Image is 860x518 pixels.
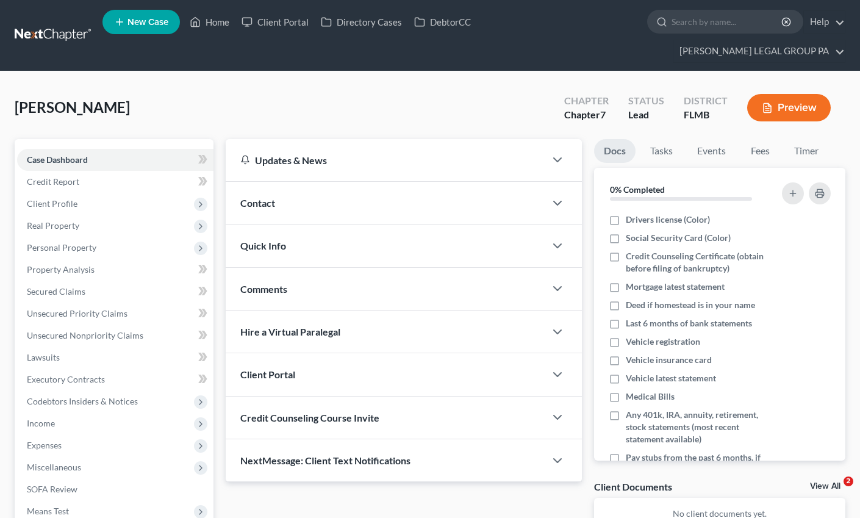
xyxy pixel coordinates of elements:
[408,11,477,33] a: DebtorCC
[240,197,275,209] span: Contact
[17,259,213,281] a: Property Analysis
[17,281,213,303] a: Secured Claims
[594,139,636,163] a: Docs
[240,240,286,251] span: Quick Info
[684,108,728,122] div: FLMB
[600,109,606,120] span: 7
[672,10,783,33] input: Search by name...
[17,369,213,390] a: Executory Contracts
[628,94,664,108] div: Status
[740,139,779,163] a: Fees
[27,176,79,187] span: Credit Report
[819,477,848,506] iframe: Intercom live chat
[240,369,295,380] span: Client Portal
[626,232,731,244] span: Social Security Card (Color)
[127,18,168,27] span: New Case
[240,326,340,337] span: Hire a Virtual Paralegal
[687,139,736,163] a: Events
[315,11,408,33] a: Directory Cases
[240,455,410,466] span: NextMessage: Client Text Notifications
[27,308,127,318] span: Unsecured Priority Claims
[673,40,845,62] a: [PERSON_NAME] LEGAL GROUP PA
[17,478,213,500] a: SOFA Review
[17,325,213,347] a: Unsecured Nonpriority Claims
[626,390,675,403] span: Medical Bills
[27,506,69,516] span: Means Test
[184,11,235,33] a: Home
[240,412,379,423] span: Credit Counseling Course Invite
[27,264,95,275] span: Property Analysis
[27,198,77,209] span: Client Profile
[27,242,96,253] span: Personal Property
[594,480,672,493] div: Client Documents
[27,330,143,340] span: Unsecured Nonpriority Claims
[27,484,77,494] span: SOFA Review
[17,149,213,171] a: Case Dashboard
[27,286,85,297] span: Secured Claims
[684,94,728,108] div: District
[810,482,840,491] a: View All
[626,250,772,275] span: Credit Counseling Certificate (obtain before filing of bankruptcy)
[27,418,55,428] span: Income
[640,139,683,163] a: Tasks
[626,372,716,384] span: Vehicle latest statement
[17,347,213,369] a: Lawsuits
[27,374,105,384] span: Executory Contracts
[626,336,700,348] span: Vehicle registration
[747,94,831,121] button: Preview
[626,354,712,366] span: Vehicle insurance card
[564,108,609,122] div: Chapter
[626,451,772,500] span: Pay stubs from the past 6 months, if employed, if not employed Social Security Administration ben...
[804,11,845,33] a: Help
[235,11,315,33] a: Client Portal
[240,154,531,167] div: Updates & News
[27,462,81,472] span: Miscellaneous
[626,317,752,329] span: Last 6 months of bank statements
[15,98,130,116] span: [PERSON_NAME]
[27,440,62,450] span: Expenses
[626,214,710,226] span: Drivers license (Color)
[17,171,213,193] a: Credit Report
[628,108,664,122] div: Lead
[626,409,772,445] span: Any 401k, IRA, annuity, retirement, stock statements (most recent statement available)
[626,299,755,311] span: Deed if homestead is in your name
[240,283,287,295] span: Comments
[610,184,665,195] strong: 0% Completed
[27,220,79,231] span: Real Property
[27,396,138,406] span: Codebtors Insiders & Notices
[27,154,88,165] span: Case Dashboard
[17,303,213,325] a: Unsecured Priority Claims
[27,352,60,362] span: Lawsuits
[626,281,725,293] span: Mortgage latest statement
[564,94,609,108] div: Chapter
[844,477,853,486] span: 2
[784,139,828,163] a: Timer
